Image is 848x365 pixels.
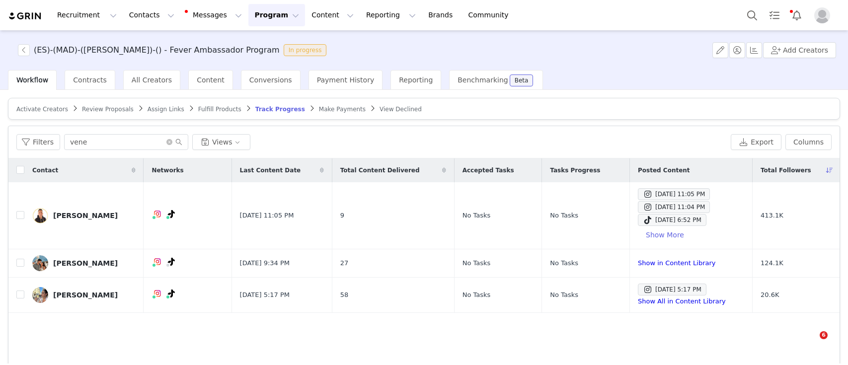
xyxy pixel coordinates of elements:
[340,166,420,175] span: Total Content Delivered
[463,4,519,26] a: Community
[166,139,172,145] i: icon: close-circle
[197,76,225,84] span: Content
[32,208,48,223] img: f76ccb5d-9bfd-40e7-bac1-9d86366c70d0.jpg
[181,4,248,26] button: Messages
[638,259,715,267] a: Show in Content Library
[18,44,330,56] span: [object Object]
[380,106,422,113] span: View Declined
[240,290,290,300] span: [DATE] 5:17 PM
[53,212,118,219] div: [PERSON_NAME]
[550,290,621,300] div: No Tasks
[32,208,136,223] a: [PERSON_NAME]
[154,290,161,297] img: instagram.svg
[16,134,60,150] button: Filters
[53,259,118,267] div: [PERSON_NAME]
[123,4,180,26] button: Contacts
[249,76,292,84] span: Conversions
[463,258,534,268] div: No Tasks
[154,258,161,266] img: instagram.svg
[638,297,726,305] a: Show All in Content Library
[399,76,433,84] span: Reporting
[643,201,705,213] div: [DATE] 11:04 PM
[16,76,48,84] span: Workflow
[808,7,840,23] button: Profile
[192,134,250,150] button: Views
[317,76,375,84] span: Payment History
[248,4,305,26] button: Program
[638,166,690,175] span: Posted Content
[764,4,785,26] a: Tasks
[82,106,134,113] span: Review Proposals
[643,188,705,200] div: [DATE] 11:05 PM
[240,211,294,220] span: [DATE] 11:05 PM
[64,134,188,150] input: Search...
[463,290,534,300] div: No Tasks
[32,255,136,271] a: [PERSON_NAME]
[175,139,182,146] i: icon: search
[319,106,366,113] span: Make Payments
[154,210,161,218] img: instagram.svg
[340,211,344,220] span: 9
[458,76,508,84] span: Benchmarking
[198,106,241,113] span: Fulfill Products
[638,227,692,243] button: Show More
[550,166,600,175] span: Tasks Progress
[240,258,290,268] span: [DATE] 9:34 PM
[340,290,349,300] span: 58
[463,166,514,175] span: Accepted Tasks
[32,166,58,175] span: Contact
[32,287,136,303] a: [PERSON_NAME]
[73,76,107,84] span: Contracts
[814,7,830,23] img: placeholder-profile.jpg
[34,44,280,56] h3: (ES)-(MAD)-([PERSON_NAME])-() - Fever Ambassador Program
[284,44,327,56] span: In progress
[53,291,118,299] div: [PERSON_NAME]
[786,4,808,26] button: Notifications
[741,4,763,26] button: Search
[32,255,48,271] img: 883f89a5-2610-48d4-ad51-39c93f805564.jpg
[360,4,422,26] button: Reporting
[515,77,529,83] div: Beta
[16,106,68,113] span: Activate Creators
[550,211,621,220] div: No Tasks
[240,166,301,175] span: Last Content Date
[132,76,172,84] span: All Creators
[763,42,836,58] button: Add Creators
[799,331,823,355] iframe: Intercom live chat
[761,166,811,175] span: Total Followers
[643,284,701,295] div: [DATE] 5:17 PM
[550,258,621,268] div: No Tasks
[820,331,828,339] span: 6
[340,258,349,268] span: 27
[463,211,534,220] div: No Tasks
[731,134,781,150] button: Export
[255,106,305,113] span: Track Progress
[152,166,183,175] span: Networks
[643,214,701,226] div: [DATE] 6:52 PM
[32,287,48,303] img: 85bca4d3-4cc7-4766-972e-f4c3cc2300ba.jpg
[51,4,123,26] button: Recruitment
[422,4,462,26] a: Brands
[8,11,43,21] img: grin logo
[148,106,184,113] span: Assign Links
[306,4,360,26] button: Content
[785,134,832,150] button: Columns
